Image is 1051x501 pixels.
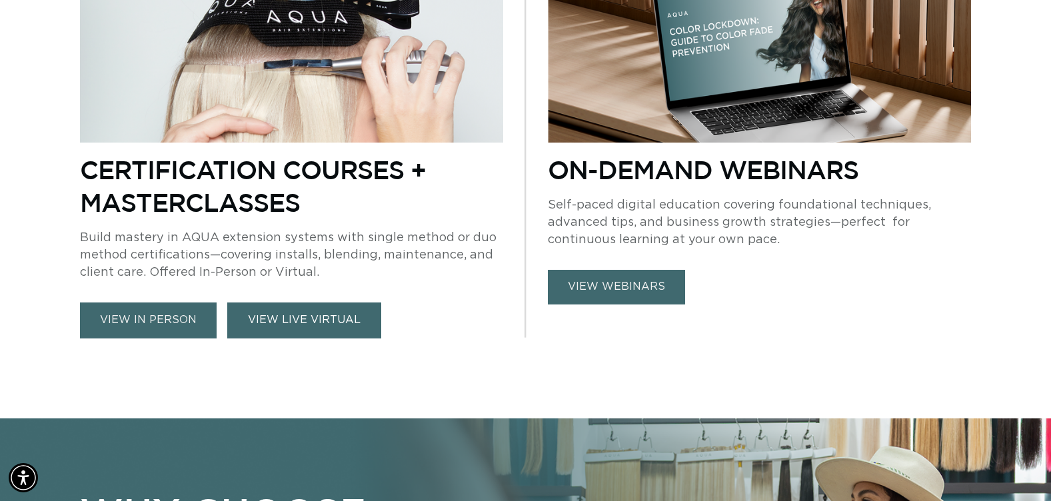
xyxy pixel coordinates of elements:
p: Build mastery in AQUA extension systems with single method or duo method certifications—covering ... [80,229,503,281]
div: Accessibility Menu [9,463,38,492]
p: Certification Courses + Masterclasses [80,153,503,219]
p: Self-paced digital education covering foundational techniques, advanced tips, and business growth... [548,197,971,249]
iframe: Chat Widget [984,437,1051,501]
a: view in person [80,302,217,338]
a: VIEW LIVE VIRTUAL [227,302,381,338]
a: view webinars [548,270,685,304]
p: On-Demand Webinars [548,153,971,186]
